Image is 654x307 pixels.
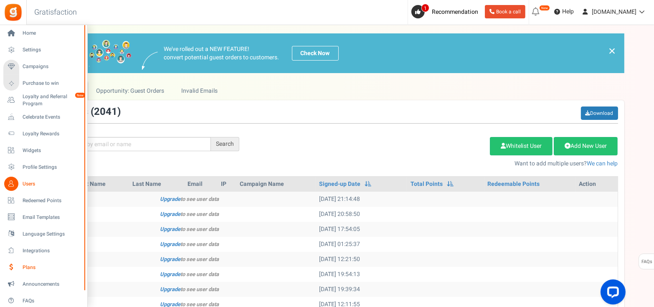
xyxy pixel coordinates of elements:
[560,8,574,16] span: Help
[3,76,84,91] a: Purchase to win
[587,159,618,168] a: We can help
[75,92,86,98] em: New
[316,267,407,282] td: [DATE] 19:54:13
[3,110,84,124] a: Celebrate Events
[411,180,443,188] a: Total Points
[129,177,184,192] th: Last Name
[3,127,84,141] a: Loyalty Rewards
[641,254,652,270] span: FAQs
[608,46,616,56] a: ×
[292,46,339,61] a: Check Now
[173,81,226,100] a: Invalid Emails
[581,107,618,120] a: Download
[88,81,172,100] a: Opportunity: Guest Orders
[23,46,81,53] span: Settings
[490,137,553,155] a: Whitelist User
[160,210,219,218] i: to see user data
[23,247,81,254] span: Integrations
[3,260,84,274] a: Plans
[237,177,316,192] th: Campaign Name
[23,180,81,188] span: Users
[252,160,618,168] p: Want to add multiple users?
[316,222,407,237] td: [DATE] 17:54:05
[164,45,279,62] p: We've rolled out a NEW FEATURE! convert potential guest orders to customers.
[3,193,84,208] a: Redeemed Points
[3,26,84,41] a: Home
[23,30,81,37] span: Home
[485,5,525,18] a: Book a call
[3,227,84,241] a: Language Settings
[23,63,81,70] span: Campaigns
[23,214,81,221] span: Email Templates
[23,264,81,271] span: Plans
[23,281,81,288] span: Announcements
[63,107,121,117] h3: Users ( )
[23,114,81,121] span: Celebrate Events
[3,60,84,74] a: Campaigns
[23,197,81,204] span: Redeemed Points
[23,147,81,154] span: Widgets
[316,237,407,252] td: [DATE] 01:25:37
[319,180,360,188] a: Signed-up Date
[160,270,219,278] i: to see user data
[421,4,429,12] span: 1
[160,285,180,293] a: Upgrade
[23,297,81,304] span: FAQs
[576,177,618,192] th: Action
[551,5,577,18] a: Help
[211,137,239,151] div: Search
[23,80,81,87] span: Purchase to win
[316,282,407,297] td: [DATE] 19:39:34
[488,180,540,188] a: Redeemable Points
[3,277,84,291] a: Announcements
[23,93,84,107] span: Loyalty and Referral Program
[142,52,158,70] img: images
[23,164,81,171] span: Profile Settings
[160,195,219,203] i: to see user data
[160,285,219,293] i: to see user data
[4,3,23,22] img: Gratisfaction
[160,240,219,248] i: to see user data
[411,5,482,18] a: 1 Recommendation
[160,210,180,218] a: Upgrade
[316,252,407,267] td: [DATE] 12:21:50
[3,160,84,174] a: Profile Settings
[23,130,81,137] span: Loyalty Rewards
[73,177,129,192] th: First Name
[3,177,84,191] a: Users
[316,207,407,222] td: [DATE] 20:58:50
[23,231,81,238] span: Language Settings
[184,177,218,192] th: Email
[3,93,84,107] a: Loyalty and Referral Program New
[160,255,219,263] i: to see user data
[432,8,478,16] span: Recommendation
[316,192,407,207] td: [DATE] 21:14:48
[218,177,237,192] th: IP
[25,4,86,21] h3: Gratisfaction
[160,270,180,278] a: Upgrade
[94,104,118,119] span: 2041
[160,240,180,248] a: Upgrade
[3,210,84,224] a: Email Templates
[3,143,84,157] a: Widgets
[63,40,132,67] img: images
[160,225,180,233] a: Upgrade
[592,8,636,16] span: [DOMAIN_NAME]
[160,225,219,233] i: to see user data
[160,255,180,263] a: Upgrade
[160,195,180,203] a: Upgrade
[3,43,84,57] a: Settings
[554,137,618,155] a: Add New User
[539,5,550,11] em: New
[63,137,211,151] input: Search by email or name
[3,244,84,258] a: Integrations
